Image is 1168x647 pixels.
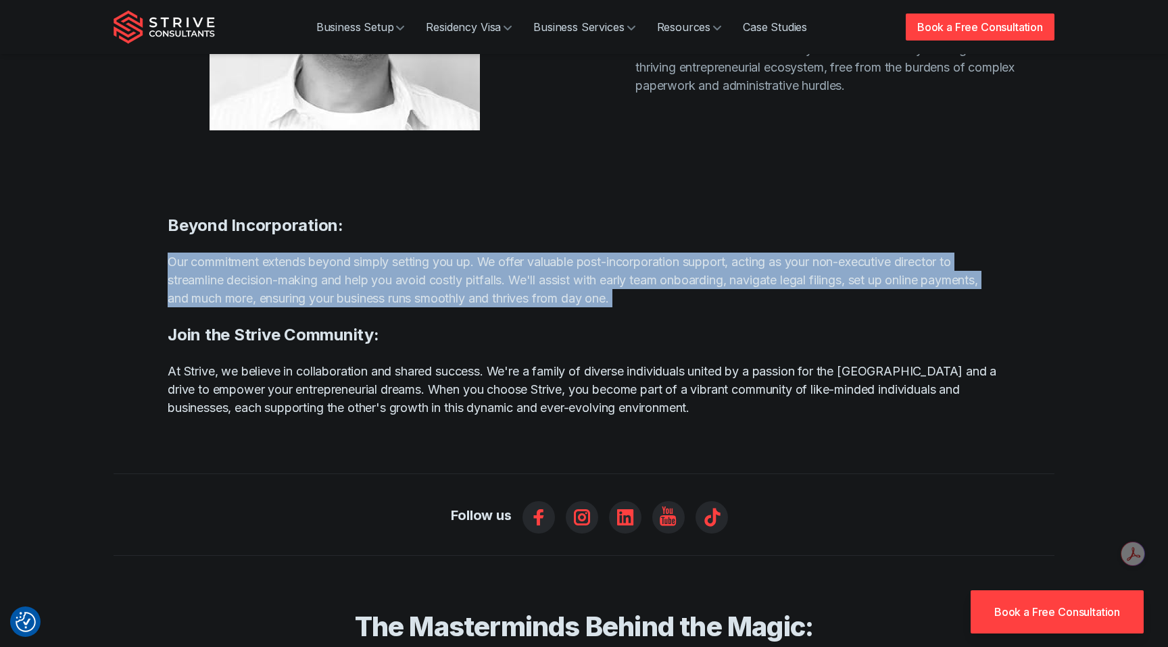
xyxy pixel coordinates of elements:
button: Consent Preferences [16,612,36,632]
a: Book a Free Consultation [971,590,1144,633]
a: Facebook [522,501,555,534]
a: YouTube [652,501,685,534]
a: Resources [646,14,733,41]
p: Our commitment extends beyond simply setting you up. We offer valuable post-incorporation support... [168,253,1000,307]
a: Book a Free Consultation [906,14,1054,41]
p: At Strive, we believe in collaboration and shared success. We're a family of diverse individuals ... [168,362,1000,417]
a: Business Setup [306,14,416,41]
a: Residency Visa [415,14,522,41]
h2: The Masterminds Behind the Magic: [151,610,1017,644]
a: Business Services [522,14,646,41]
img: Strive Consultants [114,10,215,44]
a: Linkedin [609,501,641,534]
h4: Join the Strive Community: [168,323,1000,346]
a: TikTok [696,501,728,534]
a: Instagram [566,501,598,534]
img: Revisit consent button [16,612,36,632]
h4: Beyond Incorporation: [168,214,1000,236]
a: Case Studies [732,14,818,41]
p: It was this experience that birthed Strive. We envision a world where individuals and businesses ... [635,22,1054,95]
li: Follow us [451,507,511,534]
